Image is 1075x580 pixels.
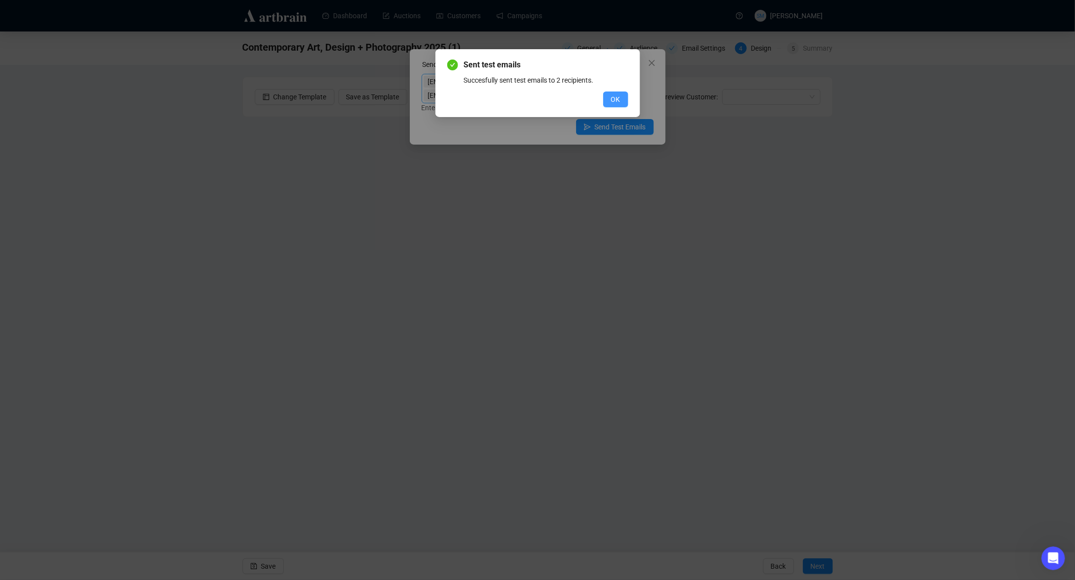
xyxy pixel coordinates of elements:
iframe: Intercom live chat [1042,547,1065,570]
span: OK [611,94,620,105]
div: Succesfully sent test emails to 2 recipients. [464,75,628,86]
span: check-circle [447,60,458,70]
span: Sent test emails [464,59,628,71]
button: OK [603,92,628,107]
